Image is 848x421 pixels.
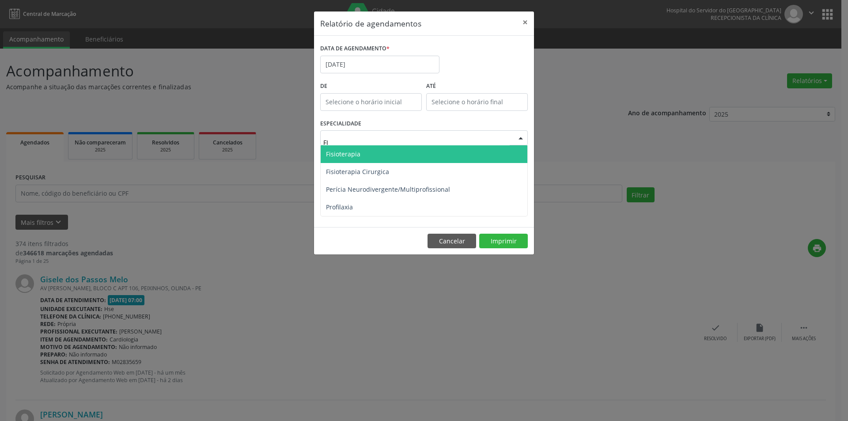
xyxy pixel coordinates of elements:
button: Cancelar [428,234,476,249]
span: Fisioterapia Cirurgica [326,167,389,176]
input: Selecione uma data ou intervalo [320,56,439,73]
span: Profilaxia [326,203,353,211]
label: De [320,80,422,93]
input: Seleciona uma especialidade [323,133,510,151]
label: DATA DE AGENDAMENTO [320,42,390,56]
button: Imprimir [479,234,528,249]
h5: Relatório de agendamentos [320,18,421,29]
span: Perícia Neurodivergente/Multiprofissional [326,185,450,193]
label: ATÉ [426,80,528,93]
input: Selecione o horário final [426,93,528,111]
label: ESPECIALIDADE [320,117,361,131]
button: Close [516,11,534,33]
span: Fisioterapia [326,150,360,158]
input: Selecione o horário inicial [320,93,422,111]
